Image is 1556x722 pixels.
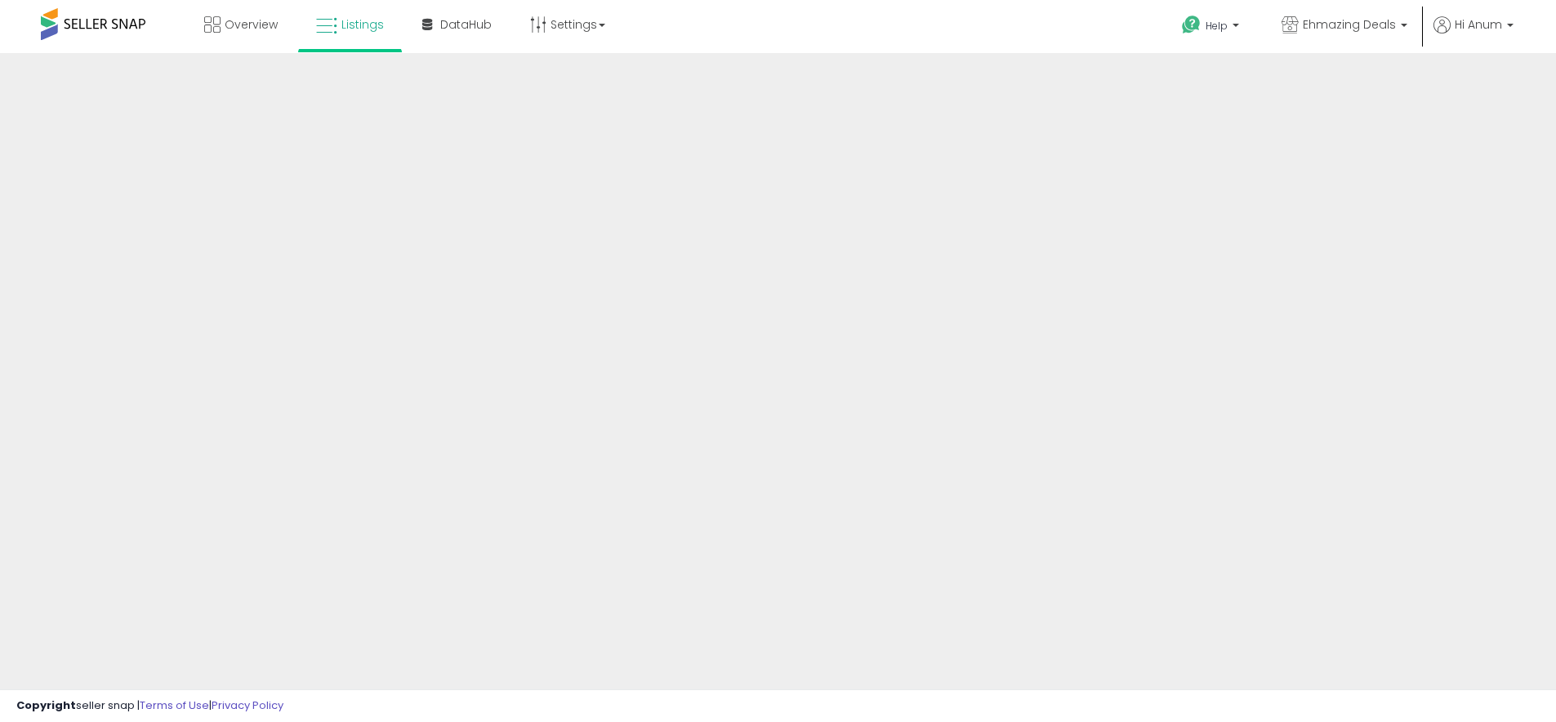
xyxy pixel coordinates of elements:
i: Get Help [1181,15,1202,35]
a: Hi Anum [1433,16,1514,53]
strong: Copyright [16,697,76,713]
span: Listings [341,16,384,33]
span: Ehmazing Deals [1303,16,1396,33]
span: Hi Anum [1455,16,1502,33]
a: Terms of Use [140,697,209,713]
span: Overview [225,16,278,33]
span: Help [1206,19,1228,33]
div: seller snap | | [16,698,283,714]
span: DataHub [440,16,492,33]
a: Help [1169,2,1255,53]
a: Privacy Policy [212,697,283,713]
